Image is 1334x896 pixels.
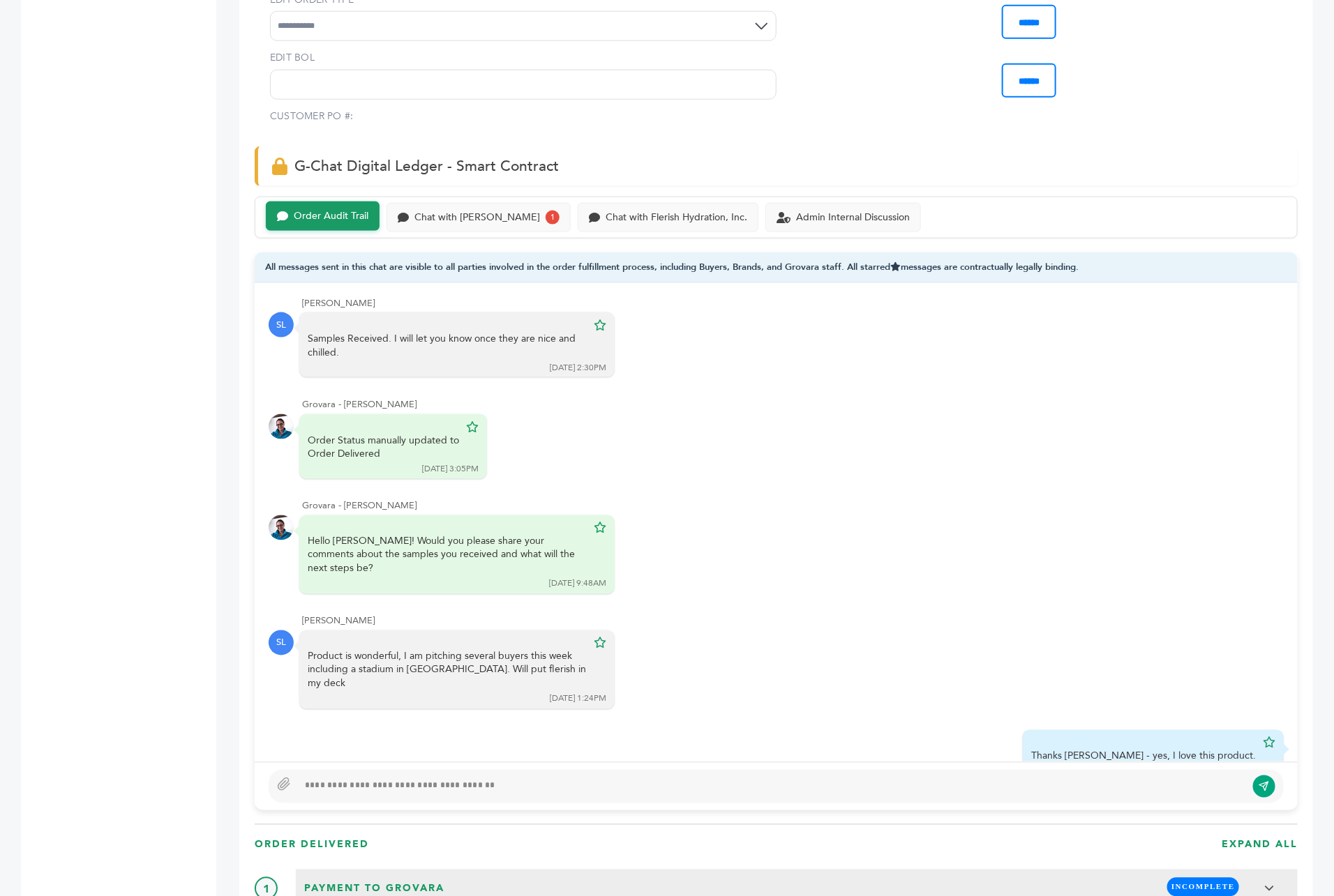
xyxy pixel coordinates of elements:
[269,312,294,337] div: SL
[308,332,587,359] div: Samples Received. I will let you know once they are nice and chilled.
[422,463,479,475] div: [DATE] 3:05PM
[550,362,606,374] div: [DATE] 2:30PM
[294,211,368,222] div: Order Audit Trail
[1222,838,1298,852] h3: EXPAND ALL
[302,500,1284,512] div: Grovara - [PERSON_NAME]
[255,252,1298,284] div: All messages sent in this chat are visible to all parties involved in the order fulfillment proce...
[796,212,910,224] div: Admin Internal Discussion
[308,535,587,576] div: Hello [PERSON_NAME]! Would you please share your comments about the samples you received and what...
[308,434,459,461] div: Order Status manually updated to Order Delivered
[549,578,606,590] div: [DATE] 9:48AM
[294,156,559,176] span: G-Chat Digital Ledger - Smart Contract
[302,297,1284,310] div: [PERSON_NAME]
[414,212,540,224] div: Chat with [PERSON_NAME]
[550,693,606,705] div: [DATE] 1:24PM
[255,838,369,852] h3: ORDER DElIVERED
[302,398,1284,411] div: Grovara - [PERSON_NAME]
[269,630,294,655] div: SL
[308,650,587,691] div: Product is wonderful, I am pitching several buyers this week including a stadium in [GEOGRAPHIC_D...
[1031,750,1256,764] div: Thanks [PERSON_NAME] - yes, I love this product.
[606,212,747,224] div: Chat with Flerish Hydration, Inc.
[302,615,1284,628] div: [PERSON_NAME]
[270,109,354,123] label: CUSTOMER PO #:
[270,51,777,65] label: EDIT BOL
[546,211,560,225] div: 1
